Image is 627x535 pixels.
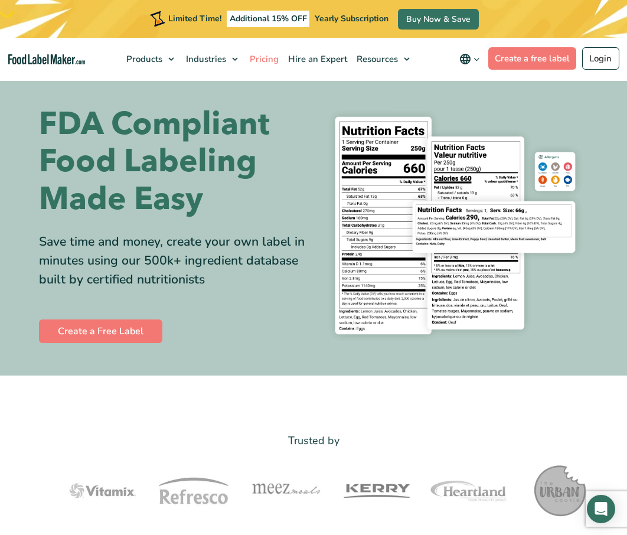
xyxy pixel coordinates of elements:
div: Open Intercom Messenger [587,495,615,523]
a: Pricing [244,38,282,80]
p: Trusted by [39,432,588,449]
span: Hire an Expert [285,53,348,65]
div: Save time and money, create your own label in minutes using our 500k+ ingredient database built b... [39,233,305,289]
a: Create a Free Label [39,319,162,343]
h1: FDA Compliant Food Labeling Made Easy [39,106,305,218]
a: Login [582,47,619,70]
a: Resources [351,38,416,80]
span: Industries [182,53,227,65]
span: Limited Time! [168,13,221,24]
a: Buy Now & Save [398,9,479,30]
span: Products [123,53,164,65]
span: Yearly Subscription [315,13,388,24]
span: Resources [353,53,399,65]
a: Create a free label [488,47,577,70]
span: Pricing [246,53,280,65]
a: Hire an Expert [282,38,351,80]
a: Industries [180,38,244,80]
a: Products [120,38,180,80]
span: Additional 15% OFF [227,11,310,27]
